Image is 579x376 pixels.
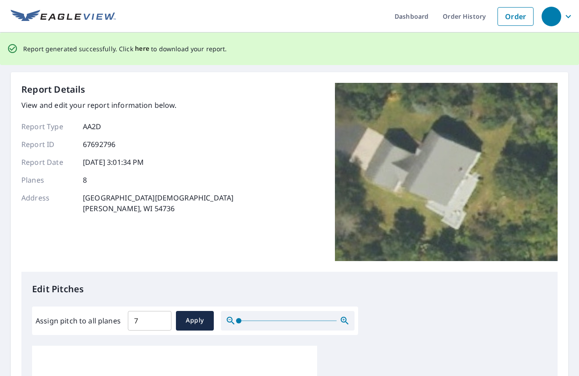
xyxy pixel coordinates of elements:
p: Planes [21,175,75,185]
p: Report generated successfully. Click to download your report. [23,43,227,54]
p: Edit Pitches [32,282,547,296]
p: Report Type [21,121,75,132]
p: View and edit your report information below. [21,100,233,110]
p: Report Date [21,157,75,168]
label: Assign pitch to all planes [36,315,121,326]
p: AA2D [83,121,102,132]
p: 67692796 [83,139,115,150]
p: [GEOGRAPHIC_DATA][DEMOGRAPHIC_DATA] [PERSON_NAME], WI 54736 [83,192,233,214]
img: EV Logo [11,10,116,23]
p: Address [21,192,75,214]
button: here [135,43,150,54]
p: Report Details [21,83,86,96]
a: Order [497,7,534,26]
input: 00.0 [128,308,171,333]
p: 8 [83,175,87,185]
button: Apply [176,311,214,331]
span: Apply [183,315,207,326]
img: Top image [335,83,558,261]
p: [DATE] 3:01:34 PM [83,157,144,168]
p: Report ID [21,139,75,150]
